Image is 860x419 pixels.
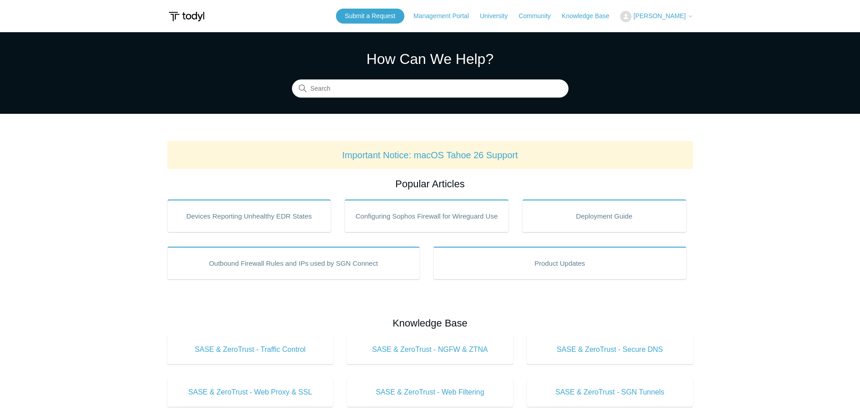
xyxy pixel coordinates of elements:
a: Community [519,11,560,21]
input: Search [292,80,568,98]
a: Devices Reporting Unhealthy EDR States [167,200,331,232]
span: SASE & ZeroTrust - Traffic Control [181,344,320,355]
button: [PERSON_NAME] [620,11,693,22]
span: SASE & ZeroTrust - SGN Tunnels [540,387,680,398]
a: Deployment Guide [522,200,686,232]
span: SASE & ZeroTrust - Web Filtering [360,387,500,398]
a: University [480,11,516,21]
a: Important Notice: macOS Tahoe 26 Support [342,150,518,160]
a: SASE & ZeroTrust - Web Filtering [347,378,513,407]
h2: Popular Articles [167,176,693,191]
a: Management Portal [413,11,478,21]
a: SASE & ZeroTrust - NGFW & ZTNA [347,335,513,364]
a: SASE & ZeroTrust - Traffic Control [167,335,334,364]
span: [PERSON_NAME] [633,12,685,19]
a: SASE & ZeroTrust - Web Proxy & SSL [167,378,334,407]
a: Knowledge Base [562,11,618,21]
a: Configuring Sophos Firewall for Wireguard Use [345,200,509,232]
h2: Knowledge Base [167,316,693,331]
a: Submit a Request [336,9,404,24]
a: SASE & ZeroTrust - SGN Tunnels [527,378,693,407]
a: Outbound Firewall Rules and IPs used by SGN Connect [167,247,420,279]
a: SASE & ZeroTrust - Secure DNS [527,335,693,364]
img: Todyl Support Center Help Center home page [167,8,206,25]
h1: How Can We Help? [292,48,568,70]
span: SASE & ZeroTrust - Secure DNS [540,344,680,355]
a: Product Updates [433,247,686,279]
span: SASE & ZeroTrust - Web Proxy & SSL [181,387,320,398]
span: SASE & ZeroTrust - NGFW & ZTNA [360,344,500,355]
